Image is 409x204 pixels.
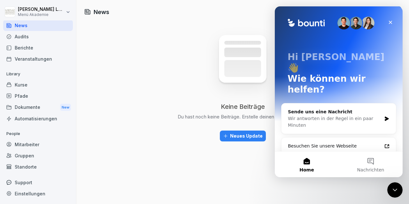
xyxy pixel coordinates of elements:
p: Du hast noch keine Beiträge. Erstelle deinen ersten Beitrag. [178,113,308,120]
a: News [3,20,73,31]
a: Veranstaltungen [3,53,73,64]
a: Gruppen [3,150,73,161]
p: [PERSON_NAME] Lange [18,7,65,12]
a: Standorte [3,161,73,172]
button: Neues Update [220,131,266,141]
a: Berichte [3,42,73,53]
div: Support [3,177,73,188]
iframe: Intercom live chat [387,182,403,198]
p: People [3,129,73,139]
p: Menü Akademie [18,12,65,17]
div: Neues Update [223,132,263,140]
iframe: Intercom live chat [275,6,403,177]
div: Dokumente [3,102,73,113]
a: Kurse [3,79,73,90]
h1: News [94,8,109,16]
a: Mitarbeiter [3,139,73,150]
img: news_empty.svg [204,26,281,102]
a: Einstellungen [3,188,73,199]
a: DokumenteNew [3,102,73,113]
p: Keine Beiträge [221,102,265,111]
div: New [60,104,71,111]
a: Audits [3,31,73,42]
p: Library [3,69,73,79]
a: Automatisierungen [3,113,73,124]
a: Pfade [3,90,73,102]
